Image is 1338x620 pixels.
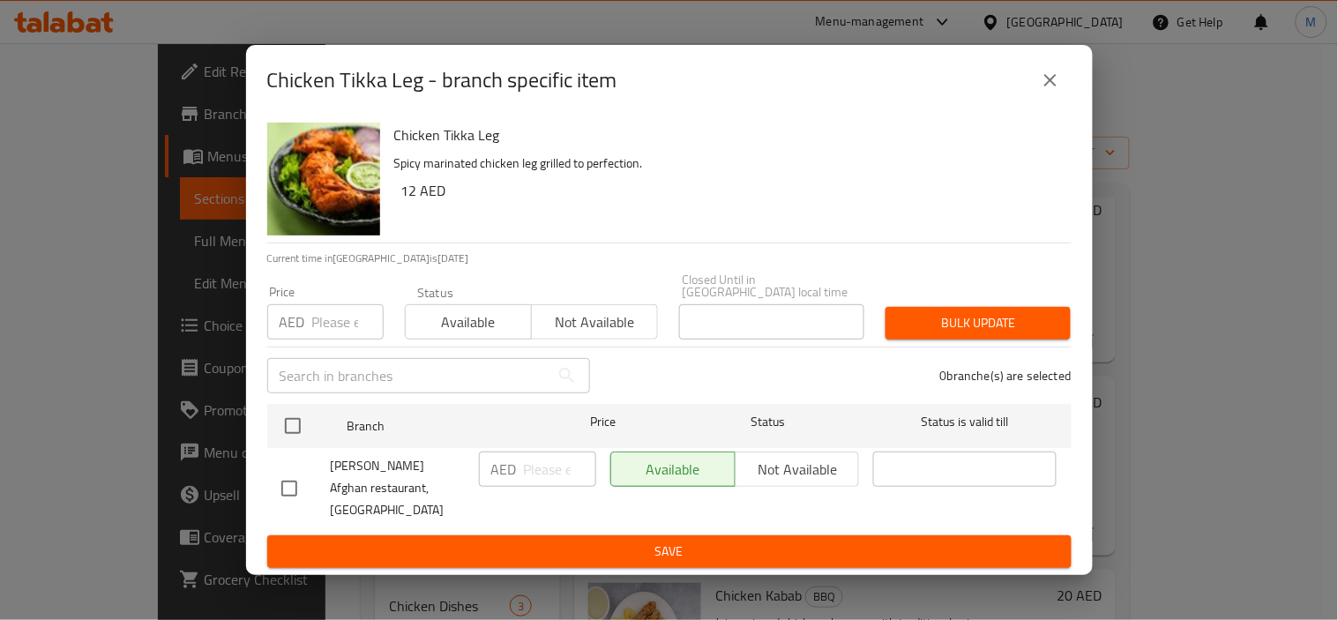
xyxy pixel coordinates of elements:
button: close [1029,59,1072,101]
h2: Chicken Tikka Leg - branch specific item [267,66,617,94]
p: AED [280,311,305,332]
span: Not available [539,310,651,335]
p: Current time in [GEOGRAPHIC_DATA] is [DATE] [267,250,1072,266]
button: Save [267,535,1072,568]
span: Available [413,310,525,335]
button: Available [405,304,532,340]
span: [PERSON_NAME] Afghan restaurant, [GEOGRAPHIC_DATA] [331,455,465,521]
span: Save [281,541,1058,563]
span: Status is valid till [873,411,1057,433]
input: Search in branches [267,358,549,393]
p: 0 branche(s) are selected [940,367,1072,385]
span: Bulk update [900,312,1057,334]
span: Status [676,411,859,433]
p: AED [491,459,517,480]
input: Please enter price [312,304,384,340]
span: Branch [347,415,530,437]
h6: Chicken Tikka Leg [394,123,1058,147]
button: Not available [531,304,658,340]
span: Price [544,411,662,433]
img: Chicken Tikka Leg [267,123,380,235]
input: Please enter price [524,452,596,487]
p: Spicy marinated chicken leg grilled to perfection. [394,153,1058,175]
h6: 12 AED [401,178,1058,203]
button: Bulk update [886,307,1071,340]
